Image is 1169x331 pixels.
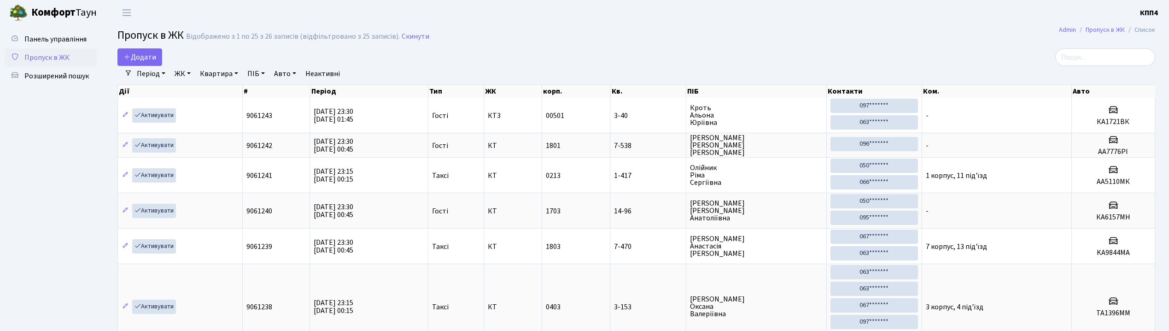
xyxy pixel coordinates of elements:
[428,85,484,98] th: Тип
[546,111,564,121] span: 00501
[488,172,538,179] span: КТ
[246,141,272,151] span: 9061242
[614,243,682,250] span: 7-470
[686,85,827,98] th: ПІБ
[132,300,176,314] a: Активувати
[1055,48,1155,66] input: Пошук...
[31,5,97,21] span: Таун
[1140,8,1158,18] b: КПП4
[926,206,929,216] span: -
[270,66,300,82] a: Авто
[690,200,823,222] span: [PERSON_NAME] [PERSON_NAME] Анатоліївна
[432,142,448,149] span: Гості
[1075,177,1151,186] h5: АА5110МК
[1072,85,1155,98] th: Авто
[432,207,448,215] span: Гості
[690,164,823,186] span: Олійник Ріма Сергіївна
[1075,248,1151,257] h5: KA9844MA
[488,243,538,250] span: КТ
[926,171,987,181] span: 1 корпус, 11 під'їзд
[1075,148,1151,156] h5: AA7776PI
[1045,20,1169,40] nav: breadcrumb
[246,111,272,121] span: 9061243
[926,111,929,121] span: -
[432,243,449,250] span: Таксі
[690,296,823,318] span: [PERSON_NAME] Оксана Валеріївна
[546,242,561,252] span: 1803
[132,138,176,153] a: Активувати
[196,66,242,82] a: Квартира
[546,302,561,312] span: 0403
[690,134,823,156] span: [PERSON_NAME] [PERSON_NAME] [PERSON_NAME]
[5,67,97,85] a: Розширений пошук
[611,85,687,98] th: Кв.
[117,48,162,66] a: Додати
[1075,118,1151,126] h5: КА1721ВК
[488,207,538,215] span: КТ
[1075,309,1151,318] h5: ТА1396ММ
[432,172,449,179] span: Таксі
[132,108,176,123] a: Активувати
[614,112,682,119] span: 3-40
[542,85,610,98] th: корп.
[171,66,194,82] a: ЖК
[24,34,87,44] span: Панель управління
[186,32,400,41] div: Відображено з 1 по 25 з 26 записів (відфільтровано з 25 записів).
[546,206,561,216] span: 1703
[310,85,429,98] th: Період
[690,235,823,257] span: [PERSON_NAME] Анастасія [PERSON_NAME]
[926,302,983,312] span: 3 корпус, 4 під'їзд
[9,4,28,22] img: logo.png
[302,66,344,82] a: Неактивні
[5,30,97,48] a: Панель управління
[922,85,1072,98] th: Ком.
[690,104,823,126] span: Кроть Альона Юріївна
[314,202,353,220] span: [DATE] 23:30 [DATE] 00:45
[432,112,448,119] span: Гості
[132,168,176,183] a: Активувати
[246,171,272,181] span: 9061241
[314,106,353,124] span: [DATE] 23:30 [DATE] 01:45
[1086,25,1125,35] a: Пропуск в ЖК
[432,303,449,311] span: Таксі
[402,32,429,41] a: Скинути
[246,206,272,216] span: 9061240
[244,66,269,82] a: ПІБ
[314,136,353,154] span: [DATE] 23:30 [DATE] 00:45
[5,48,97,67] a: Пропуск в ЖК
[132,204,176,218] a: Активувати
[117,27,184,43] span: Пропуск в ЖК
[314,298,353,316] span: [DATE] 23:15 [DATE] 00:15
[827,85,922,98] th: Контакти
[246,302,272,312] span: 9061238
[24,71,89,81] span: Розширений пошук
[1059,25,1076,35] a: Admin
[488,142,538,149] span: КТ
[132,239,176,254] a: Активувати
[1075,213,1151,222] h5: КА6157МН
[115,5,138,20] button: Переключити навігацію
[614,303,682,311] span: 3-153
[1140,7,1158,18] a: КПП4
[614,142,682,149] span: 7-538
[614,172,682,179] span: 1-417
[314,237,353,255] span: [DATE] 23:30 [DATE] 00:45
[314,166,353,184] span: [DATE] 23:15 [DATE] 00:15
[484,85,543,98] th: ЖК
[546,171,561,181] span: 0213
[243,85,310,98] th: #
[926,141,929,151] span: -
[546,141,561,151] span: 1801
[488,303,538,311] span: КТ
[246,242,272,252] span: 9061239
[488,112,538,119] span: КТ3
[926,242,987,252] span: 7 корпус, 13 під'їзд
[133,66,169,82] a: Період
[1125,25,1155,35] li: Список
[118,85,243,98] th: Дії
[123,52,156,62] span: Додати
[31,5,76,20] b: Комфорт
[24,53,70,63] span: Пропуск в ЖК
[614,207,682,215] span: 14-96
